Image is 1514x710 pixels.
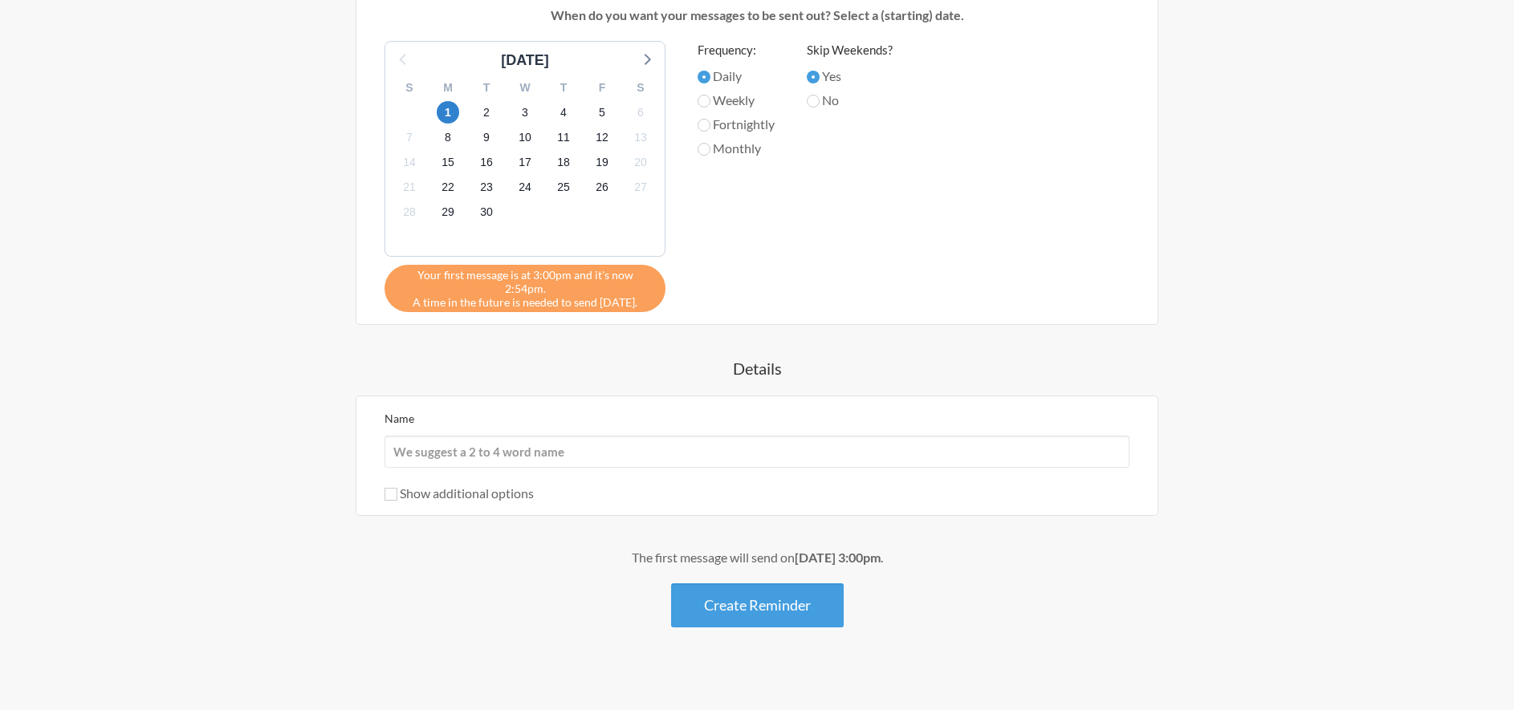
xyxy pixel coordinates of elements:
[429,75,467,100] div: M
[583,75,621,100] div: F
[629,126,652,148] span: Monday, October 13, 2025
[291,357,1223,379] h4: Details
[385,488,397,501] input: Show additional options
[385,436,1129,468] input: We suggest a 2 to 4 word name
[552,176,575,199] span: Saturday, October 25, 2025
[397,268,653,295] span: Your first message is at 3:00pm and it's now 2:54pm.
[437,201,459,224] span: Wednesday, October 29, 2025
[698,115,775,134] label: Fortnightly
[807,91,893,110] label: No
[385,412,414,425] label: Name
[437,152,459,174] span: Wednesday, October 15, 2025
[698,41,775,59] label: Frequency:
[494,50,556,71] div: [DATE]
[514,126,536,148] span: Friday, October 10, 2025
[368,6,1146,25] p: When do you want your messages to be sent out? Select a (starting) date.
[807,67,893,86] label: Yes
[437,101,459,124] span: Wednesday, October 1, 2025
[698,71,710,83] input: Daily
[514,176,536,199] span: Friday, October 24, 2025
[385,485,534,501] label: Show additional options
[398,201,421,224] span: Tuesday, October 28, 2025
[475,176,498,199] span: Thursday, October 23, 2025
[807,71,820,83] input: Yes
[552,152,575,174] span: Saturday, October 18, 2025
[629,101,652,124] span: Monday, October 6, 2025
[698,91,775,110] label: Weekly
[514,152,536,174] span: Friday, October 17, 2025
[398,152,421,174] span: Tuesday, October 14, 2025
[591,101,613,124] span: Sunday, October 5, 2025
[795,550,881,565] strong: [DATE] 3:00pm
[398,126,421,148] span: Tuesday, October 7, 2025
[671,583,844,627] button: Create Reminder
[698,67,775,86] label: Daily
[591,152,613,174] span: Sunday, October 19, 2025
[475,101,498,124] span: Thursday, October 2, 2025
[514,101,536,124] span: Friday, October 3, 2025
[698,143,710,156] input: Monthly
[475,152,498,174] span: Thursday, October 16, 2025
[807,41,893,59] label: Skip Weekends?
[475,201,498,224] span: Thursday, October 30, 2025
[698,119,710,132] input: Fortnightly
[475,126,498,148] span: Thursday, October 9, 2025
[621,75,660,100] div: S
[591,126,613,148] span: Sunday, October 12, 2025
[506,75,544,100] div: W
[629,176,652,199] span: Monday, October 27, 2025
[437,176,459,199] span: Wednesday, October 22, 2025
[629,152,652,174] span: Monday, October 20, 2025
[398,176,421,199] span: Tuesday, October 21, 2025
[544,75,583,100] div: T
[698,95,710,108] input: Weekly
[291,548,1223,567] div: The first message will send on .
[385,265,665,312] div: A time in the future is needed to send [DATE].
[467,75,506,100] div: T
[390,75,429,100] div: S
[552,101,575,124] span: Saturday, October 4, 2025
[591,176,613,199] span: Sunday, October 26, 2025
[698,139,775,158] label: Monthly
[552,126,575,148] span: Saturday, October 11, 2025
[437,126,459,148] span: Wednesday, October 8, 2025
[807,95,820,108] input: No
